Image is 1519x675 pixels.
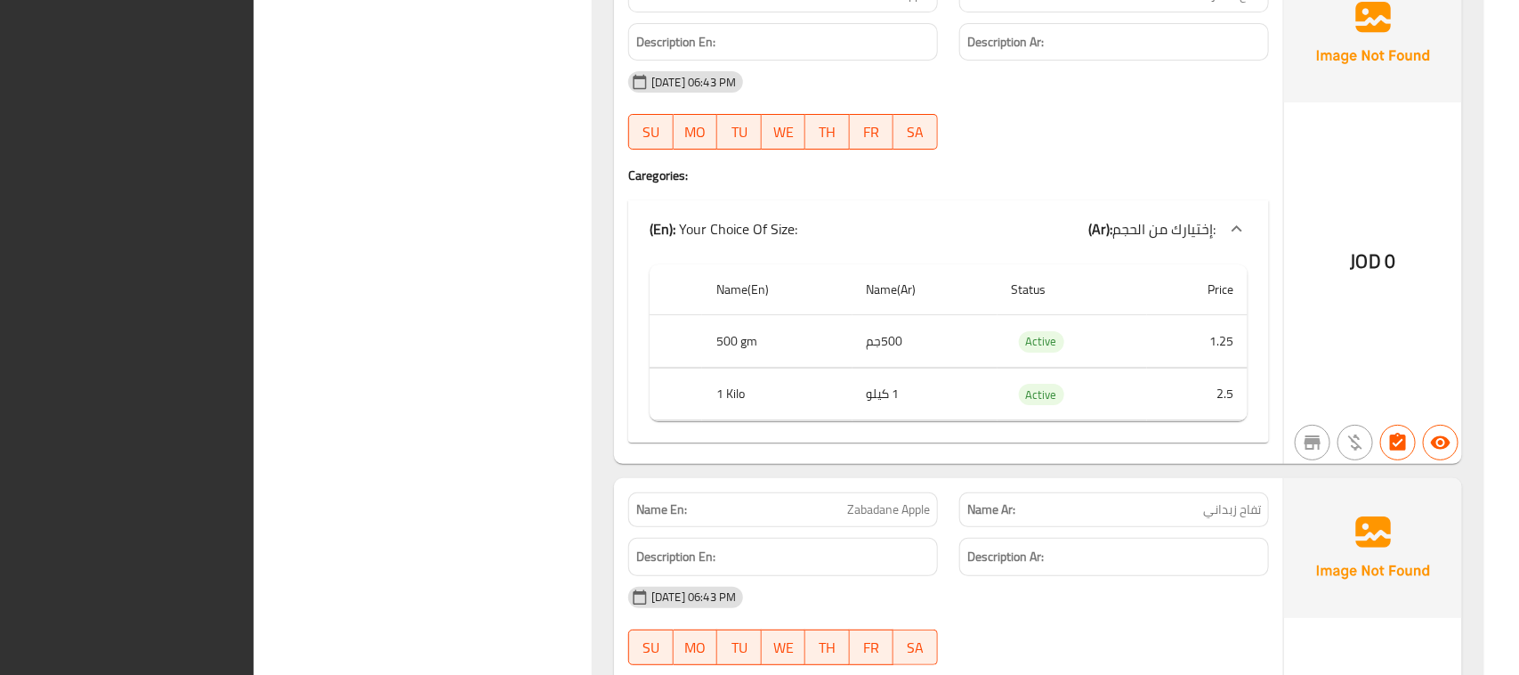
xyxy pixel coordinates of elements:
span: MO [681,119,711,145]
button: SA [893,114,938,150]
b: (Ar): [1088,216,1112,242]
span: SA [901,119,931,145]
button: WE [762,114,806,150]
th: 500 gm [702,315,852,368]
span: TU [724,635,755,661]
div: (En): Your Choice Of Size:(Ar):إختيارك من الحجم: [628,200,1269,257]
button: FR [850,630,894,665]
span: FR [857,635,887,661]
th: Name(En) [702,264,852,315]
h4: Caregories: [628,167,1269,184]
td: 2.5 [1147,368,1248,420]
span: Zabadane Apple [847,500,930,519]
th: 1 Kilo [702,368,852,420]
button: TH [805,114,850,150]
p: Your Choice Of Size: [650,218,797,240]
strong: Name En: [636,500,687,519]
strong: Description Ar: [967,546,1044,568]
span: TU [724,119,755,145]
span: JOD [1351,244,1381,279]
span: MO [681,635,711,661]
span: إختيارك من الحجم: [1112,216,1216,242]
button: Purchased item [1337,425,1373,460]
td: 500جم [852,315,998,368]
button: Available [1423,425,1458,460]
th: Status [998,264,1147,315]
button: MO [674,114,718,150]
strong: Description En: [636,31,715,53]
b: (En): [650,216,675,242]
th: Name(Ar) [852,264,998,315]
button: SA [893,630,938,665]
strong: Description Ar: [967,31,1044,53]
span: تفاح زبداني [1203,500,1261,519]
span: Active [1019,385,1064,405]
td: 1 كيلو [852,368,998,420]
span: [DATE] 06:43 PM [644,589,743,606]
span: TH [812,119,843,145]
span: SU [636,119,666,145]
button: Has choices [1380,425,1416,460]
button: TU [717,114,762,150]
span: [DATE] 06:43 PM [644,74,743,91]
button: TU [717,630,762,665]
button: Not branch specific item [1295,425,1330,460]
button: MO [674,630,718,665]
img: Ae5nvW7+0k+MAAAAAElFTkSuQmCC [1284,478,1462,617]
span: SU [636,635,666,661]
span: FR [857,119,887,145]
button: SU [628,630,673,665]
th: Price [1147,264,1248,315]
strong: Name Ar: [967,500,1015,519]
table: choices table [650,264,1248,421]
strong: Description En: [636,546,715,568]
button: FR [850,114,894,150]
span: Active [1019,331,1064,352]
button: WE [762,630,806,665]
button: TH [805,630,850,665]
button: SU [628,114,673,150]
span: WE [769,119,799,145]
span: SA [901,635,931,661]
span: 0 [1385,244,1395,279]
td: 1.25 [1147,315,1248,368]
span: WE [769,635,799,661]
span: TH [812,635,843,661]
